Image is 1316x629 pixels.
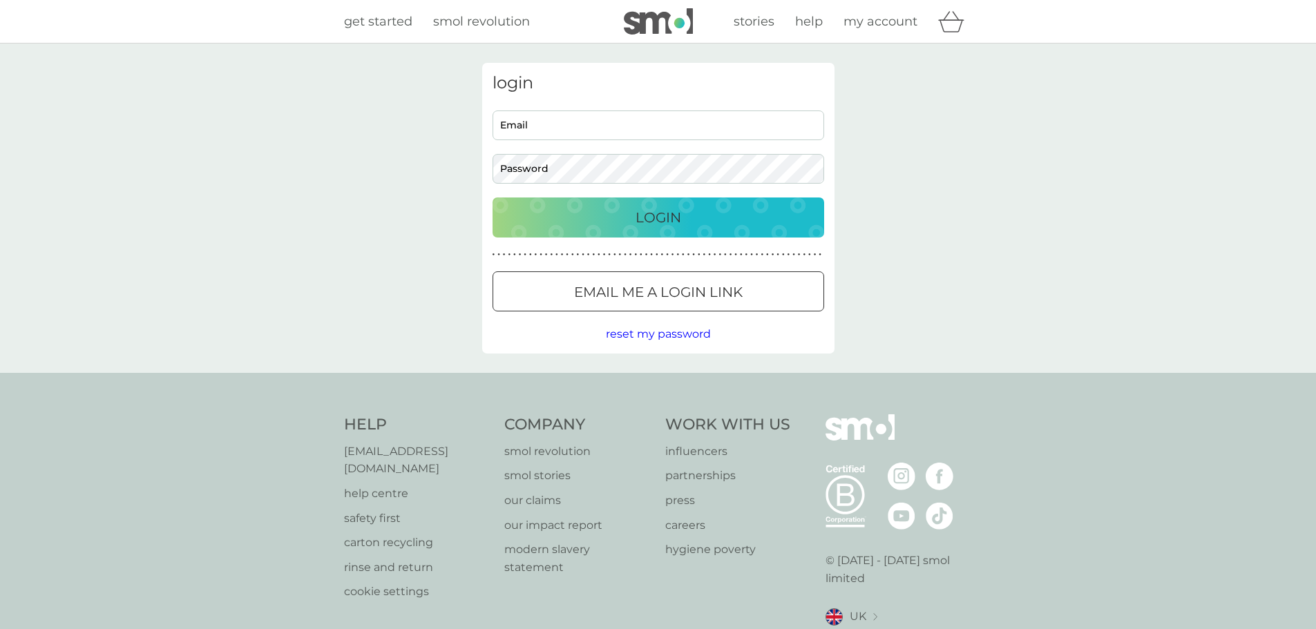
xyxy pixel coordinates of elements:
[661,251,664,258] p: ●
[843,12,917,32] a: my account
[776,251,779,258] p: ●
[344,583,491,601] a: cookie settings
[640,251,642,258] p: ●
[587,251,590,258] p: ●
[665,443,790,461] a: influencers
[888,502,915,530] img: visit the smol Youtube page
[550,251,553,258] p: ●
[634,251,637,258] p: ●
[344,443,491,478] a: [EMAIL_ADDRESS][DOMAIN_NAME]
[873,613,877,621] img: select a new location
[792,251,795,258] p: ●
[598,251,600,258] p: ●
[603,251,606,258] p: ●
[561,251,564,258] p: ●
[650,251,653,258] p: ●
[926,463,953,490] img: visit the smol Facebook page
[698,251,700,258] p: ●
[535,251,537,258] p: ●
[766,251,769,258] p: ●
[555,251,558,258] p: ●
[843,14,917,29] span: my account
[826,608,843,626] img: UK flag
[724,251,727,258] p: ●
[540,251,542,258] p: ●
[636,206,681,229] p: Login
[592,251,595,258] p: ●
[740,251,743,258] p: ●
[619,251,622,258] p: ●
[493,197,824,238] button: Login
[608,251,611,258] p: ●
[344,485,491,503] a: help centre
[582,251,584,258] p: ●
[503,251,506,258] p: ●
[613,251,616,258] p: ●
[504,516,651,534] a: our impact report
[606,327,711,340] span: reset my password
[577,251,580,258] p: ●
[888,463,915,490] img: visit the smol Instagram page
[574,281,743,303] p: Email me a login link
[676,251,679,258] p: ●
[665,492,790,510] p: press
[344,534,491,552] a: carton recycling
[344,559,491,577] a: rinse and return
[508,251,511,258] p: ●
[624,8,693,35] img: smol
[692,251,695,258] p: ●
[504,492,651,510] a: our claims
[671,251,674,258] p: ●
[750,251,753,258] p: ●
[656,251,658,258] p: ●
[803,251,805,258] p: ●
[734,14,774,29] span: stories
[344,12,412,32] a: get started
[745,251,748,258] p: ●
[629,251,632,258] p: ●
[524,251,526,258] p: ●
[504,443,651,461] a: smol revolution
[504,414,651,436] h4: Company
[808,251,811,258] p: ●
[606,325,711,343] button: reset my password
[734,12,774,32] a: stories
[788,251,790,258] p: ●
[433,14,530,29] span: smol revolution
[504,541,651,576] a: modern slavery statement
[772,251,774,258] p: ●
[714,251,716,258] p: ●
[665,541,790,559] a: hygiene poverty
[703,251,706,258] p: ●
[665,516,790,534] a: careers
[344,510,491,528] a: safety first
[814,251,817,258] p: ●
[850,608,866,626] span: UK
[756,251,759,258] p: ●
[826,414,895,461] img: smol
[344,14,412,29] span: get started
[718,251,721,258] p: ●
[798,251,801,258] p: ●
[795,12,823,32] a: help
[729,251,732,258] p: ●
[624,251,627,258] p: ●
[666,251,669,258] p: ●
[519,251,522,258] p: ●
[795,14,823,29] span: help
[645,251,648,258] p: ●
[682,251,685,258] p: ●
[665,467,790,485] a: partnerships
[493,251,495,258] p: ●
[938,8,973,35] div: basket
